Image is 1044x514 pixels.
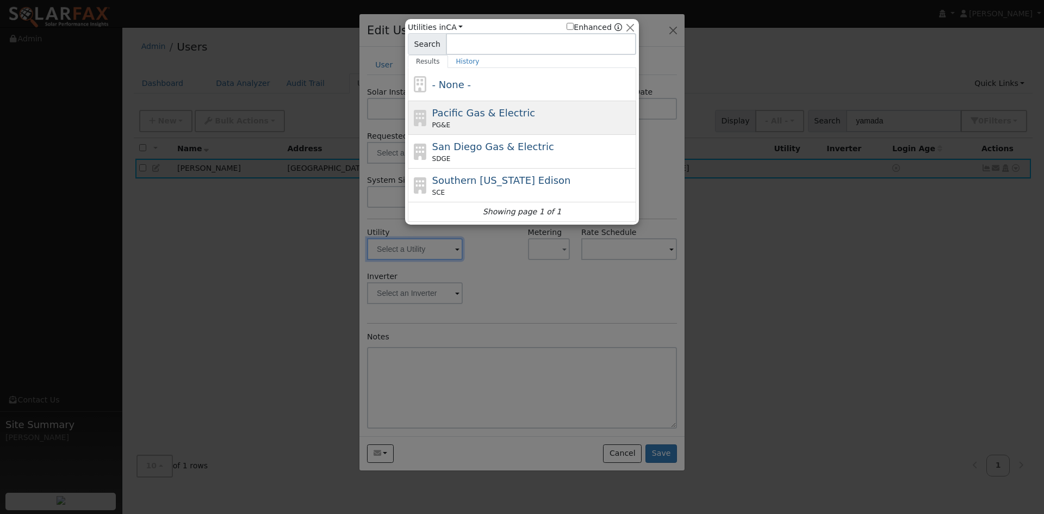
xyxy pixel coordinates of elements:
span: - None - [432,79,471,90]
a: Results [408,55,448,68]
i: Showing page 1 of 1 [483,206,561,218]
span: San Diego Gas & Electric [432,141,554,152]
span: SCE [432,188,445,197]
span: Southern [US_STATE] Edison [432,175,571,186]
span: Pacific Gas & Electric [432,107,535,119]
span: Search [408,33,446,55]
span: SDGE [432,154,451,164]
a: History [448,55,488,68]
span: PG&E [432,120,450,130]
